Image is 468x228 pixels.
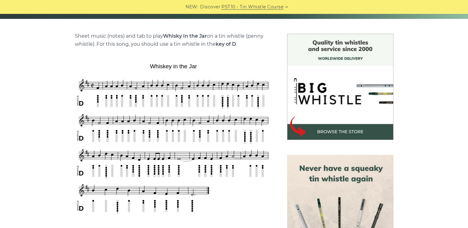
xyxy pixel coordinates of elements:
a: PST10 - Tin Whistle Course [221,3,283,11]
strong: key of D [216,41,236,47]
span: NEW: [186,3,198,11]
span: Discover [200,3,221,11]
strong: Whisky in the Jar [163,33,207,39]
img: BigWhistle Tin Whistle Store [287,34,393,140]
img: Whiskey in the Jar Tin Whistle Tab & Sheet Music [75,61,272,215]
p: Sheet music (notes) and tab to play on a tin whistle (penny whistle). For this song, you should u... [75,32,272,48]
